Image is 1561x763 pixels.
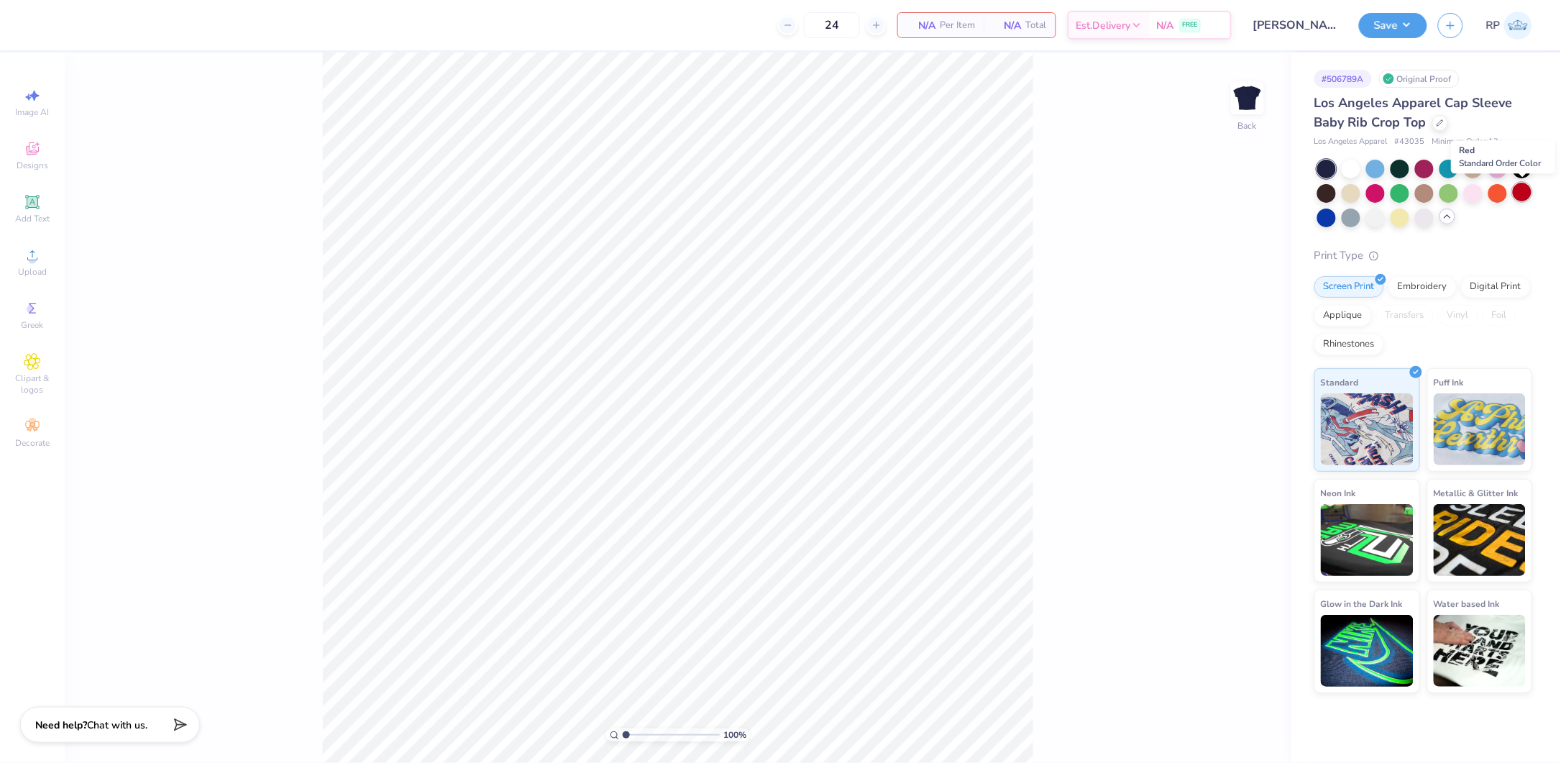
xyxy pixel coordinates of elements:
span: 100 % [723,728,746,741]
div: Digital Print [1461,276,1531,298]
img: Standard [1321,393,1414,465]
span: Image AI [16,106,50,118]
span: Metallic & Glitter Ink [1434,485,1519,501]
div: Transfers [1376,305,1434,326]
span: # 43035 [1395,136,1425,148]
div: Red [1451,140,1555,173]
img: Metallic & Glitter Ink [1434,504,1526,576]
div: Rhinestones [1314,334,1384,355]
span: Chat with us. [87,718,147,732]
span: Greek [22,319,44,331]
span: Upload [18,266,47,278]
div: Foil [1483,305,1516,326]
span: Puff Ink [1434,375,1464,390]
img: Neon Ink [1321,504,1414,576]
span: Est. Delivery [1076,18,1131,33]
span: Per Item [940,18,975,33]
span: RP [1486,17,1501,34]
span: FREE [1183,20,1198,30]
div: Applique [1314,305,1372,326]
span: Los Angeles Apparel Cap Sleeve Baby Rib Crop Top [1314,94,1513,131]
div: Vinyl [1438,305,1478,326]
span: Clipart & logos [7,373,58,396]
span: Standard Order Color [1459,157,1541,169]
div: Print Type [1314,247,1532,264]
div: # 506789A [1314,70,1372,88]
div: Original Proof [1379,70,1460,88]
span: Los Angeles Apparel [1314,136,1388,148]
img: Water based Ink [1434,615,1526,687]
span: N/A [992,18,1021,33]
img: Puff Ink [1434,393,1526,465]
div: Screen Print [1314,276,1384,298]
span: N/A [907,18,935,33]
span: N/A [1157,18,1174,33]
strong: Need help? [35,718,87,732]
div: Back [1238,119,1257,132]
button: Save [1359,13,1427,38]
img: Back [1233,83,1262,112]
img: Glow in the Dark Ink [1321,615,1414,687]
img: Rose Pineda [1504,12,1532,40]
span: Add Text [15,213,50,224]
input: – – [804,12,860,38]
span: Standard [1321,375,1359,390]
span: Total [1025,18,1047,33]
span: Designs [17,160,48,171]
span: Neon Ink [1321,485,1356,501]
span: Minimum Order: 12 + [1432,136,1504,148]
input: Untitled Design [1242,11,1348,40]
span: Water based Ink [1434,596,1500,611]
span: Glow in the Dark Ink [1321,596,1403,611]
div: Embroidery [1388,276,1457,298]
span: Decorate [15,437,50,449]
a: RP [1486,12,1532,40]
